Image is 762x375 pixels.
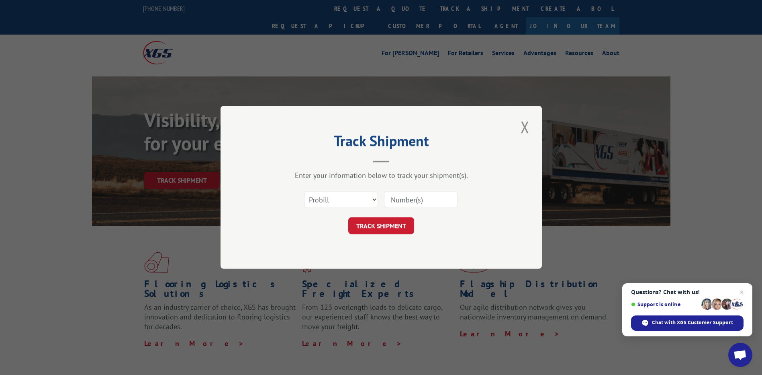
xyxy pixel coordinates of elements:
span: Chat with XGS Customer Support [631,315,744,331]
a: Open chat [728,343,752,367]
button: Close modal [518,116,532,138]
span: Support is online [631,301,699,307]
div: Enter your information below to track your shipment(s). [261,171,502,180]
button: TRACK SHIPMENT [348,218,414,235]
span: Chat with XGS Customer Support [652,319,733,326]
input: Number(s) [384,192,458,208]
span: Questions? Chat with us! [631,289,744,295]
h2: Track Shipment [261,135,502,150]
